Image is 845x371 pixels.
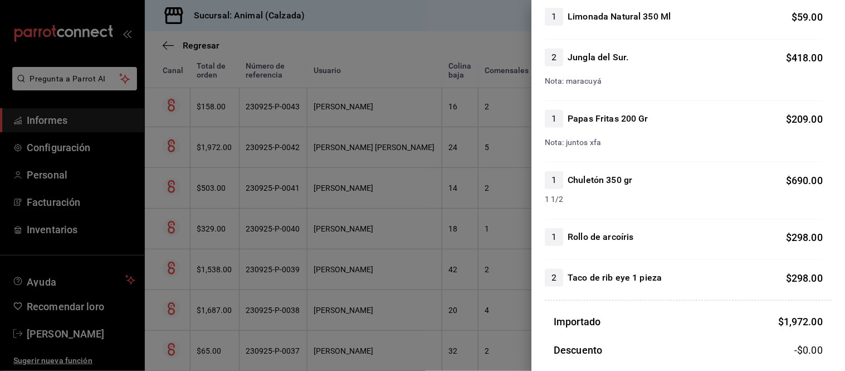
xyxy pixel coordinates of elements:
[792,175,823,186] font: 690.00
[784,316,823,327] font: 1,972.00
[792,272,823,284] font: 298.00
[568,272,662,283] font: Taco de rib eye 1 pieza
[792,52,823,64] font: 418.00
[778,316,784,327] font: $
[545,76,602,85] font: Nota: maracuyá
[792,11,797,23] font: $
[568,52,628,62] font: Jungla del Sur.
[786,175,792,186] font: $
[786,113,792,125] font: $
[568,175,632,185] font: Chuletón 350 gr
[797,11,823,23] font: 59.00
[794,344,823,356] font: -$0.00
[786,232,792,243] font: $
[545,138,601,147] font: Nota: juntos xfa
[786,272,792,284] font: $
[792,232,823,243] font: 298.00
[551,232,556,242] font: 1
[551,11,556,22] font: 1
[554,316,600,327] font: Importado
[551,272,556,283] font: 2
[554,344,602,356] font: Descuento
[568,113,648,124] font: Papas Fritas 200 Gr
[551,113,556,124] font: 1
[551,52,556,62] font: 2
[551,175,556,185] font: 1
[792,113,823,125] font: 209.00
[568,232,633,242] font: Rollo de arcoíris
[786,52,792,64] font: $
[568,11,671,22] font: Limonada Natural 350 Ml
[545,195,564,204] font: 1 1/2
